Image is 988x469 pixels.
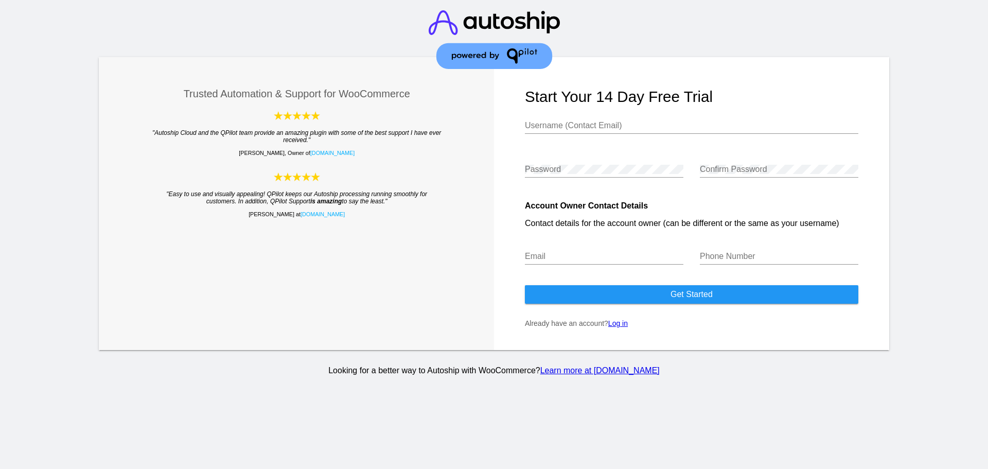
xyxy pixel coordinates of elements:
p: Contact details for the account owner (can be different or the same as your username) [525,219,858,228]
h1: Start your 14 day free trial [525,88,858,106]
input: Username (Contact Email) [525,121,858,130]
input: Email [525,252,683,261]
a: [DOMAIN_NAME] [301,211,345,217]
blockquote: "Easy to use and visually appealing! QPilot keeps our Autoship processing running smoothly for cu... [151,190,443,205]
p: [PERSON_NAME], Owner of [130,150,464,156]
p: [PERSON_NAME] at [130,211,464,217]
blockquote: "Autoship Cloud and the QPilot team provide an amazing plugin with some of the best support I hav... [151,129,443,144]
span: Get started [671,290,713,299]
img: Autoship Cloud powered by QPilot [274,171,320,182]
input: Phone Number [700,252,858,261]
strong: Account Owner Contact Details [525,201,648,210]
a: Learn more at [DOMAIN_NAME] [540,366,660,375]
strong: is amazing [310,198,342,205]
a: [DOMAIN_NAME] [310,150,355,156]
p: Looking for a better way to Autoship with WooCommerce? [97,366,891,375]
a: Log in [608,319,628,327]
h3: Trusted Automation & Support for WooCommerce [130,88,464,100]
img: Autoship Cloud powered by QPilot [274,110,320,121]
p: Already have an account? [525,319,858,327]
button: Get started [525,285,858,304]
